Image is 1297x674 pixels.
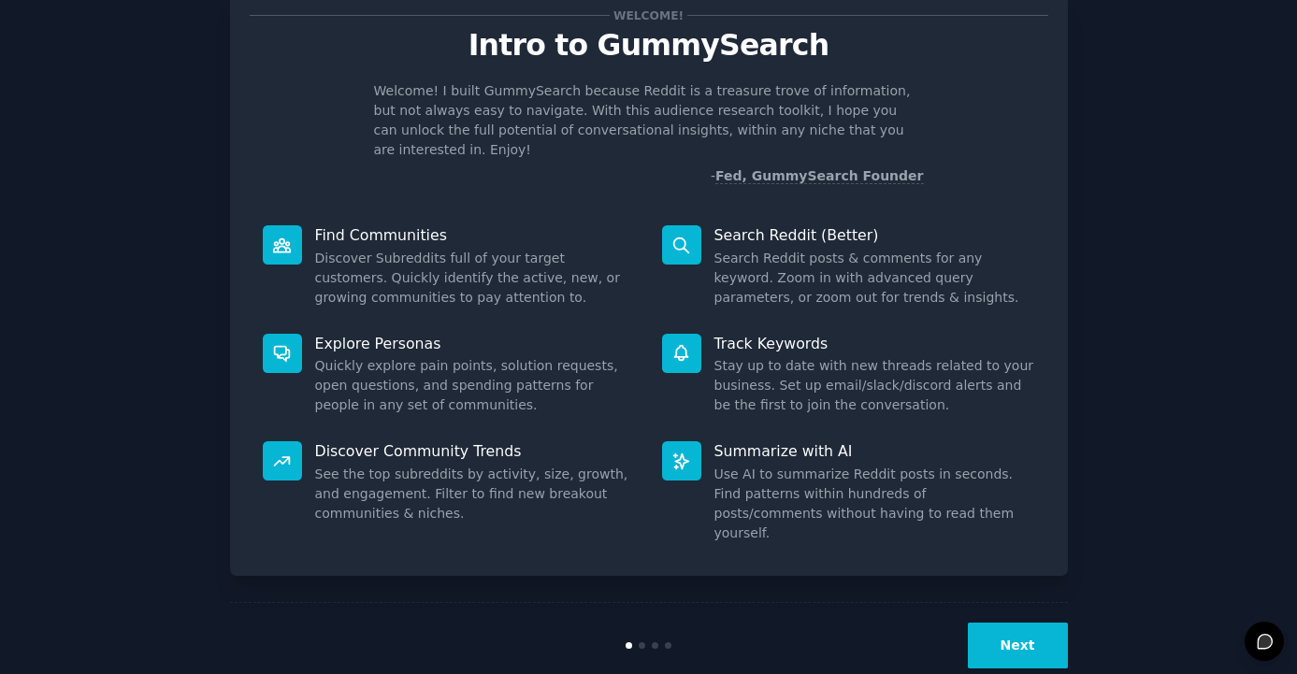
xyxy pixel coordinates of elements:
[715,168,924,184] a: Fed, GummySearch Founder
[315,441,636,461] p: Discover Community Trends
[714,441,1035,461] p: Summarize with AI
[250,29,1048,62] p: Intro to GummySearch
[968,623,1068,668] button: Next
[714,334,1035,353] p: Track Keywords
[714,225,1035,245] p: Search Reddit (Better)
[315,356,636,415] dd: Quickly explore pain points, solution requests, open questions, and spending patterns for people ...
[610,6,686,25] span: Welcome!
[714,249,1035,308] dd: Search Reddit posts & comments for any keyword. Zoom in with advanced query parameters, or zoom o...
[315,465,636,523] dd: See the top subreddits by activity, size, growth, and engagement. Filter to find new breakout com...
[714,356,1035,415] dd: Stay up to date with new threads related to your business. Set up email/slack/discord alerts and ...
[315,334,636,353] p: Explore Personas
[714,465,1035,543] dd: Use AI to summarize Reddit posts in seconds. Find patterns within hundreds of posts/comments with...
[315,225,636,245] p: Find Communities
[711,166,924,186] div: -
[315,249,636,308] dd: Discover Subreddits full of your target customers. Quickly identify the active, new, or growing c...
[374,81,924,160] p: Welcome! I built GummySearch because Reddit is a treasure trove of information, but not always ea...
